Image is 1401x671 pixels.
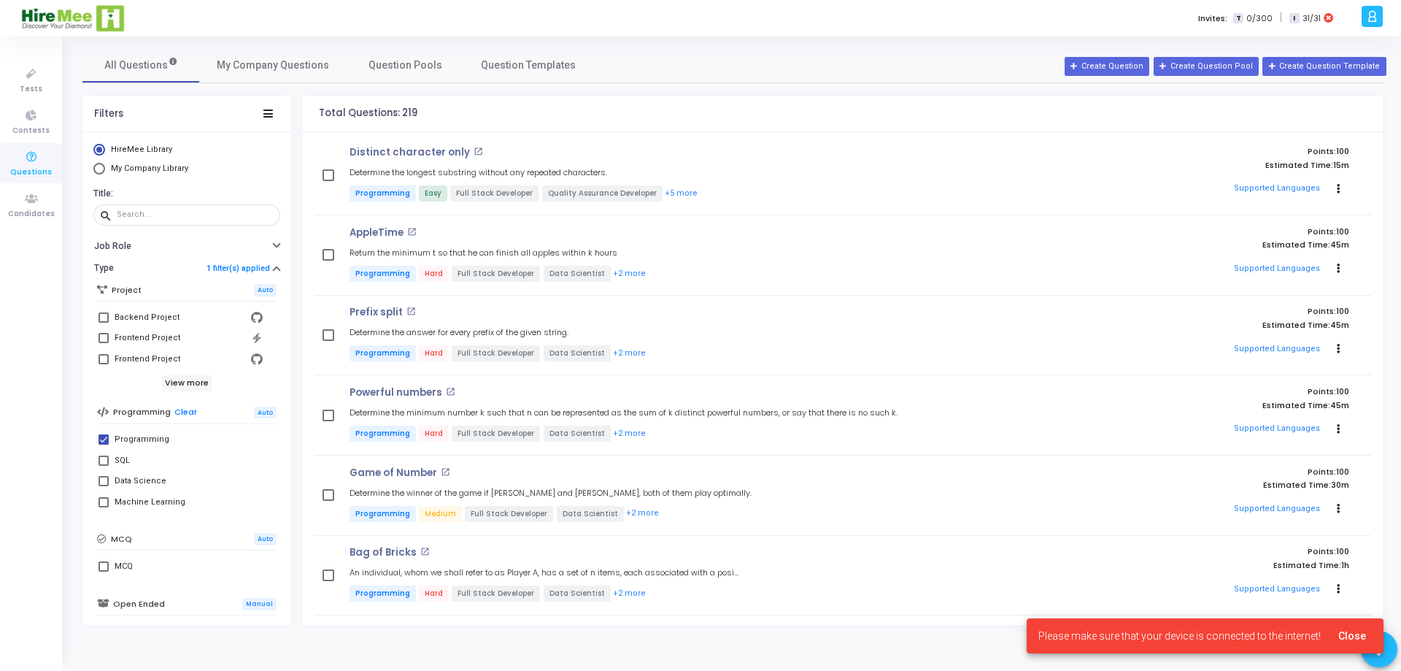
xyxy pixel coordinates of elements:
[350,266,416,282] span: Programming
[10,166,52,179] span: Questions
[350,547,417,559] p: Bag of Bricks
[542,185,663,202] span: Quality Assurance Developer
[350,467,437,479] p: Game of Number
[350,408,898,418] h5: Determine the minimum number k such that n can be represented as the sum of k distinct powerful n...
[1230,418,1325,440] button: Supported Languages
[174,407,197,417] a: Clear
[115,329,180,347] div: Frontend Project
[446,387,455,396] mat-icon: open_in_new
[1336,145,1349,157] span: 100
[162,375,212,391] h6: View more
[1025,147,1348,156] p: Points:
[93,188,277,199] h6: Title:
[104,58,178,73] span: All Questions
[368,58,442,73] span: Question Pools
[350,147,470,158] p: Distinct character only
[1302,12,1321,25] span: 31/31
[1230,578,1325,600] button: Supported Languages
[113,599,165,609] h6: Open Ended
[1025,561,1348,570] p: Estimated Time:
[1336,226,1349,237] span: 100
[1330,401,1349,410] span: 45m
[350,586,416,602] span: Programming
[474,147,483,156] mat-icon: open_in_new
[20,83,42,96] span: Tests
[1233,13,1243,24] span: T
[612,347,647,361] button: +2 more
[254,284,277,296] span: Auto
[1154,57,1259,76] button: Create Question Pool
[544,345,611,361] span: Data Scientist
[8,208,55,221] span: Candidates
[1336,545,1349,557] span: 100
[254,533,277,545] span: Auto
[612,427,647,441] button: +2 more
[1327,623,1378,649] button: Close
[254,407,277,419] span: Auto
[94,108,123,120] div: Filters
[452,426,540,442] span: Full Stack Developer
[350,307,403,318] p: Prefix split
[419,185,447,202] span: Easy
[1025,161,1348,170] p: Estimated Time:
[1025,227,1348,237] p: Points:
[1025,480,1348,490] p: Estimated Time:
[242,598,277,610] span: Manual
[1025,321,1348,330] p: Estimated Time:
[1336,386,1349,397] span: 100
[111,534,132,544] h6: MCQ
[544,426,611,442] span: Data Scientist
[1329,179,1349,199] button: Actions
[1338,630,1366,642] span: Close
[115,623,184,640] div: Quality Assurance
[350,345,416,361] span: Programming
[481,58,576,73] span: Question Templates
[350,227,404,239] p: AppleTime
[1262,57,1386,76] button: Create Question Template
[452,586,540,602] span: Full Stack Developer
[452,266,540,282] span: Full Stack Developer
[217,58,329,73] span: My Company Questions
[1230,498,1325,520] button: Supported Languages
[117,210,274,219] input: Search...
[115,558,133,575] div: MCQ
[115,472,166,490] div: Data Science
[1336,466,1349,478] span: 100
[419,426,449,442] span: Hard
[1333,161,1349,170] span: 15m
[1025,467,1348,477] p: Points:
[557,506,624,522] span: Data Scientist
[115,452,130,469] div: SQL
[112,285,142,295] h6: Project
[93,144,280,178] mat-radio-group: Select Library
[350,168,607,177] h5: Determine the longest substring without any repeated characters.
[612,267,647,281] button: +2 more
[625,507,660,521] button: +2 more
[350,328,568,337] h5: Determine the answer for every prefix of the given string.
[1230,178,1325,200] button: Supported Languages
[20,4,126,33] img: logo
[1280,10,1282,26] span: |
[612,587,647,601] button: +2 more
[207,264,270,273] a: 1 filter(s) applied
[1289,13,1299,24] span: I
[1329,499,1349,519] button: Actions
[115,350,180,368] div: Frontend Project
[12,125,50,137] span: Contests
[350,185,416,202] span: Programming
[441,467,450,477] mat-icon: open_in_new
[406,307,416,316] mat-icon: open_in_new
[115,309,180,326] div: Backend Project
[1330,321,1349,330] span: 45m
[1065,57,1149,76] button: Create Question
[1329,339,1349,359] button: Actions
[407,227,417,237] mat-icon: open_in_new
[419,266,449,282] span: Hard
[1341,561,1349,570] span: 1h
[1331,480,1349,490] span: 30m
[1246,12,1273,25] span: 0/300
[94,241,131,252] h6: Job Role
[350,248,617,258] h5: Return the minimum t so that he can finish all apples within k hours
[111,164,188,173] span: My Company Library
[111,145,172,154] span: HireMee Library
